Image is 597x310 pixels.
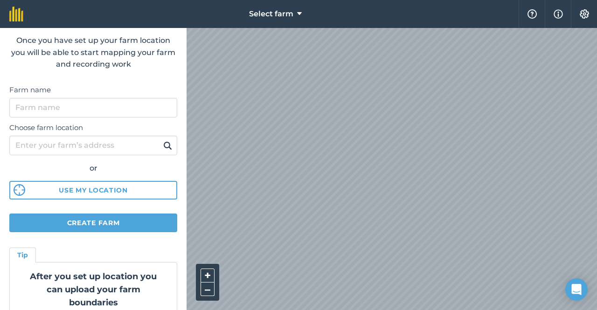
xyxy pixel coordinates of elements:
img: fieldmargin Logo [9,7,23,21]
label: Farm name [9,84,177,96]
input: Enter your farm’s address [9,136,177,155]
img: svg+xml;base64,PHN2ZyB4bWxucz0iaHR0cDovL3d3dy53My5vcmcvMjAwMC9zdmciIHdpZHRoPSIxOSIgaGVpZ2h0PSIyNC... [163,140,172,151]
label: Choose farm location [9,122,177,133]
p: Once you have set up your farm location you will be able to start mapping your farm and recording... [9,34,177,70]
div: Open Intercom Messenger [565,278,588,301]
button: – [201,282,215,296]
strong: After you set up location you can upload your farm boundaries [30,271,157,308]
button: Create farm [9,214,177,232]
img: A question mark icon [527,9,538,19]
button: + [201,269,215,282]
img: svg+xml;base64,PHN2ZyB4bWxucz0iaHR0cDovL3d3dy53My5vcmcvMjAwMC9zdmciIHdpZHRoPSIxNyIgaGVpZ2h0PSIxNy... [554,8,563,20]
button: Use my location [9,181,177,200]
img: svg%3e [14,184,25,196]
div: or [9,162,177,174]
img: A cog icon [579,9,590,19]
input: Farm name [9,98,177,117]
h4: Tip [17,250,28,260]
span: Select farm [249,8,293,20]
